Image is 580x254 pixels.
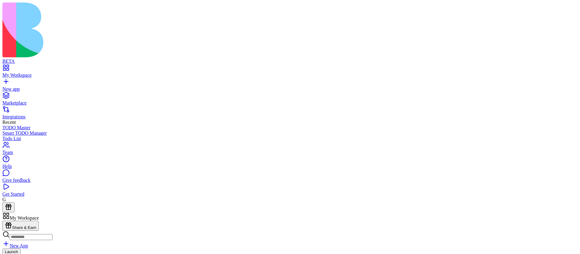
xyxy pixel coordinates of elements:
span: Share & Earn [12,225,36,230]
a: Help [2,158,578,169]
a: New App [2,243,28,248]
div: Help [2,164,578,169]
a: Marketplace [2,95,578,106]
a: Give feedback [2,172,578,183]
div: Give feedback [2,178,578,183]
a: Get Started [2,186,578,197]
a: Smart TODO Manager [2,130,578,136]
a: New app [2,81,578,92]
div: Marketplace [2,100,578,106]
a: Todo List [2,136,578,141]
div: BETA [2,59,578,64]
img: logo [2,2,245,57]
div: Get Started [2,191,578,197]
a: Integrations [2,109,578,120]
div: Team [2,150,578,155]
div: Integrations [2,114,578,120]
a: My Workspace [2,67,578,78]
div: New app [2,86,578,92]
a: BETA [2,53,578,64]
a: Team [2,144,578,155]
div: My Workspace [2,72,578,78]
span: My Workspace [10,215,39,220]
span: G [2,197,6,202]
span: Recent [2,120,16,125]
button: Share & Earn [2,221,39,231]
a: TODO Master [2,125,578,130]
